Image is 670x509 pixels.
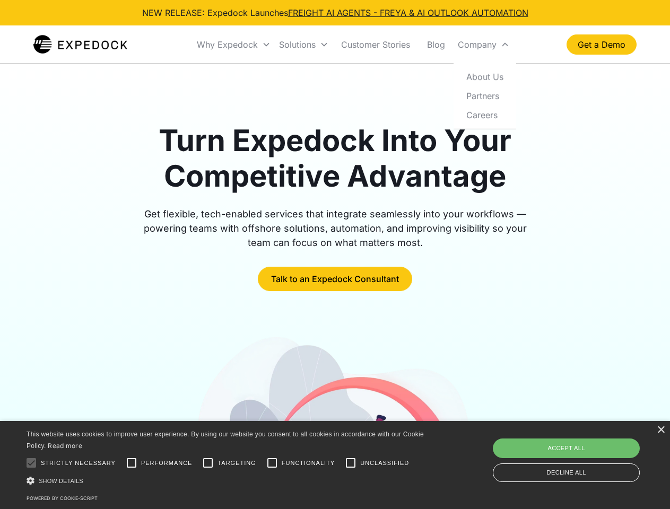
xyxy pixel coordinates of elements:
[132,123,539,194] h1: Turn Expedock Into Your Competitive Advantage
[142,6,528,19] div: NEW RELEASE: Expedock Launches
[454,27,514,63] div: Company
[454,63,516,129] nav: Company
[279,39,316,50] div: Solutions
[39,478,83,484] span: Show details
[282,459,335,468] span: Functionality
[458,39,497,50] div: Company
[41,459,116,468] span: Strictly necessary
[48,442,82,450] a: Read more
[493,394,670,509] iframe: Chat Widget
[275,27,333,63] div: Solutions
[217,459,256,468] span: Targeting
[567,34,637,55] a: Get a Demo
[27,475,428,486] div: Show details
[141,459,193,468] span: Performance
[27,431,424,450] span: This website uses cookies to improve user experience. By using our website you consent to all coo...
[419,27,454,63] a: Blog
[197,39,258,50] div: Why Expedock
[33,34,127,55] a: home
[288,7,528,18] a: FREIGHT AI AGENTS - FREYA & AI OUTLOOK AUTOMATION
[360,459,409,468] span: Unclassified
[458,86,512,105] a: Partners
[333,27,419,63] a: Customer Stories
[193,27,275,63] div: Why Expedock
[458,67,512,86] a: About Us
[132,207,539,250] div: Get flexible, tech-enabled services that integrate seamlessly into your workflows — powering team...
[458,105,512,124] a: Careers
[33,34,127,55] img: Expedock Logo
[258,267,412,291] a: Talk to an Expedock Consultant
[27,495,98,501] a: Powered by cookie-script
